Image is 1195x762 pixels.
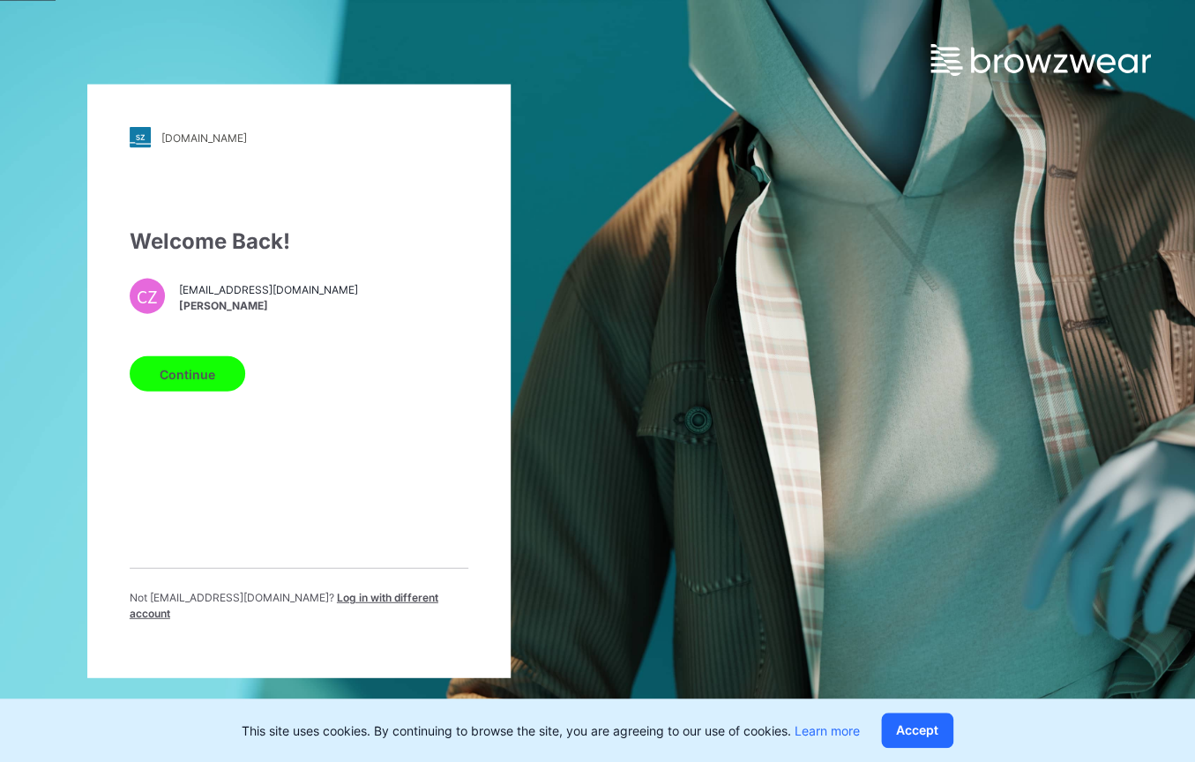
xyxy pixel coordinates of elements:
[161,131,247,144] div: [DOMAIN_NAME]
[130,127,468,148] a: [DOMAIN_NAME]
[130,279,165,314] div: CZ
[179,281,358,297] span: [EMAIL_ADDRESS][DOMAIN_NAME]
[179,297,358,313] span: [PERSON_NAME]
[930,44,1151,76] img: browzwear-logo.e42bd6dac1945053ebaf764b6aa21510.svg
[130,356,245,392] button: Continue
[242,721,860,740] p: This site uses cookies. By continuing to browse the site, you are agreeing to our use of cookies.
[130,127,151,148] img: stylezone-logo.562084cfcfab977791bfbf7441f1a819.svg
[795,723,860,738] a: Learn more
[130,226,468,258] div: Welcome Back!
[130,590,468,622] p: Not [EMAIL_ADDRESS][DOMAIN_NAME] ?
[881,713,953,748] button: Accept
